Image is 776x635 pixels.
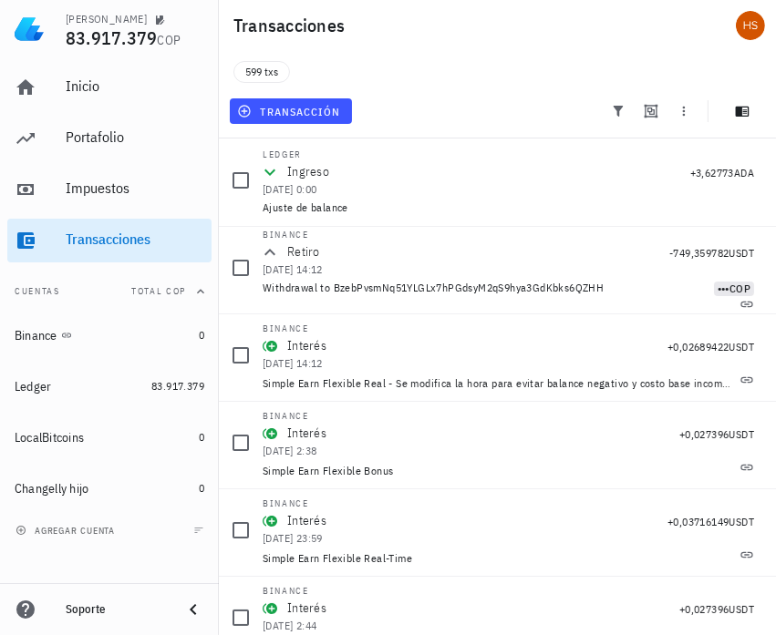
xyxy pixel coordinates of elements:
[287,599,326,616] span: Interés
[15,379,52,394] div: Ledger
[19,525,115,537] span: agregar cuenta
[718,282,729,295] span: •••
[287,337,326,353] span: Interés
[729,282,750,295] span: COP
[263,180,329,199] div: [DATE] 0:00
[263,529,326,548] div: [DATE] 23:59
[15,15,44,44] img: LedgiFi
[15,328,57,343] div: Binance
[66,26,158,50] span: 83.917.379
[7,168,212,211] a: Impuestos
[679,602,729,616] span: +0,027396
[7,117,212,160] a: Portafolio
[263,261,323,279] div: [DATE] 14:12
[66,179,204,197] div: Impuestos
[7,415,212,459] a: LocalBitcoins 0
[729,340,754,353] span: USDT
[287,163,329,179] span: Ingreso
[263,462,393,480] div: Simple Earn Flexible Bonus
[7,364,212,408] a: Ledger 83.917.379
[66,128,204,146] div: Portafolio
[729,427,754,441] span: USDT
[263,354,326,373] div: [DATE] 14:12
[667,340,729,353] span: +0,02689422
[66,602,168,617] div: Soporte
[287,512,326,528] span: Interés
[131,285,186,297] span: Total COP
[15,430,84,446] div: LocalBitcoins
[263,549,412,568] div: Simple Earn Flexible Real-Time
[199,481,204,495] span: 0
[233,11,352,40] h1: Transacciones
[736,11,765,40] div: avatar
[11,521,123,539] button: agregar cuenta
[729,515,754,528] span: USDT
[151,379,204,393] span: 83.917.379
[7,466,212,510] a: Changelly hijo 0
[245,62,278,82] span: 599 txs
[263,228,323,242] div: Binance
[263,584,326,599] div: Binance
[15,481,89,497] div: Changelly hijo
[66,12,147,26] div: [PERSON_NAME]
[667,515,729,528] span: +0,03716149
[729,602,754,616] span: USDT
[7,66,212,109] a: Inicio
[287,243,320,260] span: Retiro
[7,219,212,262] a: Transacciones
[729,246,754,260] span: USDT
[263,279,604,297] div: Withdrawal to BzebPvsmNq51YLGLx7hPGdsyM2qS9hya3GdKbks6QZHH
[7,313,212,357] a: Binance 0
[230,98,352,124] button: transacción
[287,425,326,441] span: Interés
[734,166,754,179] span: ADA
[199,430,204,444] span: 0
[241,104,340,118] span: transacción
[7,270,212,313] button: CuentasTotal COP
[263,322,326,336] div: Binance
[158,32,181,48] span: COP
[263,409,326,424] div: Binance
[263,374,736,393] div: Simple Earn Flexible Real - Se modifica la hora para evitar balance negativo y costo base incompl...
[263,199,348,217] div: Ajuste de balance
[66,77,204,95] div: Inicio
[669,246,729,260] span: -749,359782
[679,427,729,441] span: +0,027396
[263,148,329,162] div: Ledger
[690,166,734,179] span: +3,62773
[263,497,326,511] div: Binance
[263,442,326,460] div: [DATE] 2:38
[199,328,204,342] span: 0
[66,230,204,248] div: Transacciones
[263,617,326,635] div: [DATE] 2:44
